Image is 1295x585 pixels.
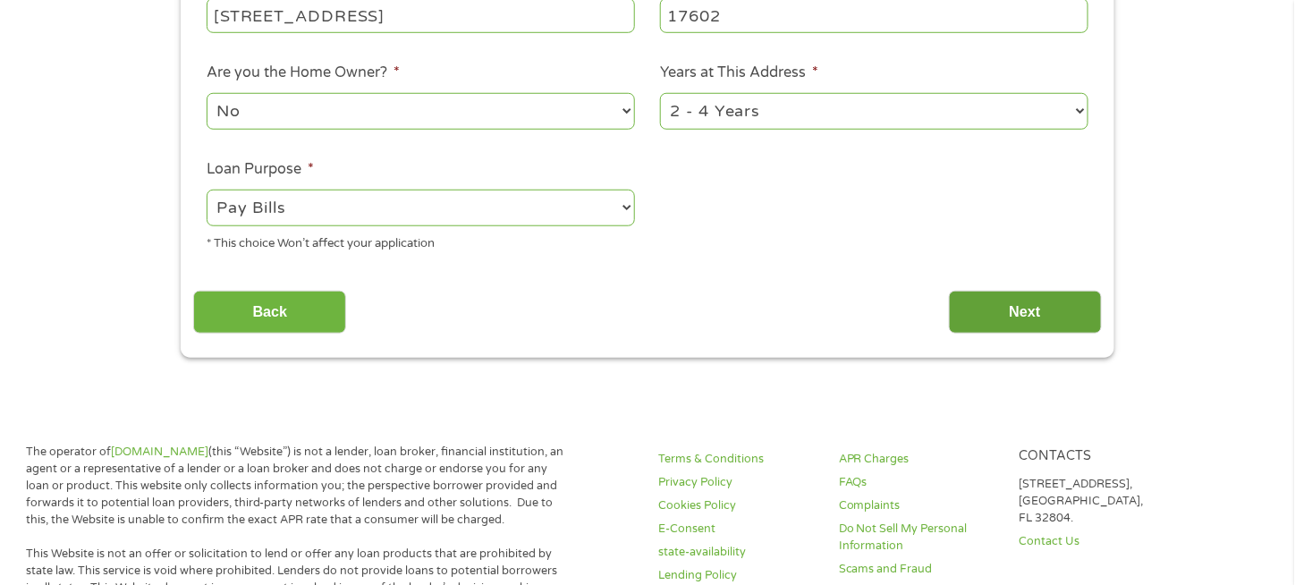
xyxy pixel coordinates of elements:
a: Do Not Sell My Personal Information [839,521,997,555]
a: E-Consent [658,521,817,538]
a: [DOMAIN_NAME] [111,445,208,459]
input: Back [193,291,346,335]
h4: Contacts [1020,448,1178,465]
label: Years at This Address [660,64,818,82]
a: FAQs [839,474,997,491]
a: state-availability [658,544,817,561]
a: APR Charges [839,451,997,468]
label: Loan Purpose [207,160,314,179]
input: Next [949,291,1102,335]
a: Terms & Conditions [658,451,817,468]
a: Privacy Policy [658,474,817,491]
div: * This choice Won’t affect your application [207,229,635,253]
a: Lending Policy [658,567,817,584]
p: The operator of (this “Website”) is not a lender, loan broker, financial institution, an agent or... [26,444,567,528]
label: Are you the Home Owner? [207,64,400,82]
a: Contact Us [1020,533,1178,550]
p: [STREET_ADDRESS], [GEOGRAPHIC_DATA], FL 32804. [1020,476,1178,527]
a: Cookies Policy [658,497,817,514]
a: Scams and Fraud [839,561,997,578]
a: Complaints [839,497,997,514]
